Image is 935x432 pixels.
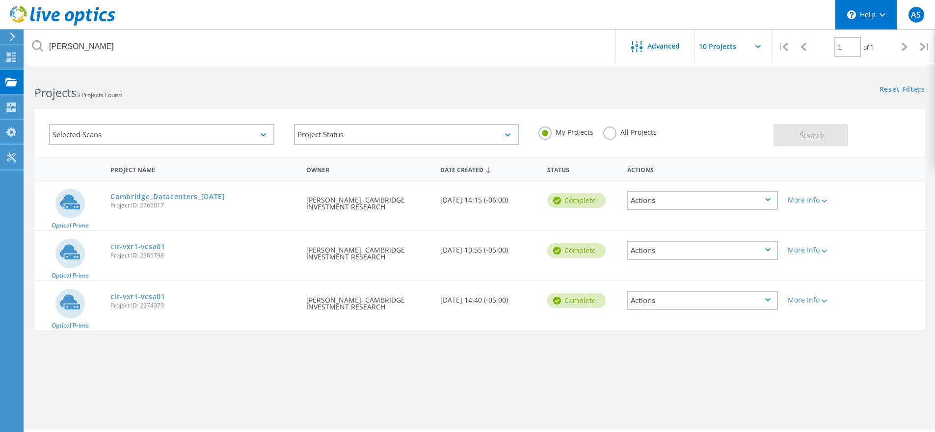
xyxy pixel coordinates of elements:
[627,291,778,310] div: Actions
[435,231,542,263] div: [DATE] 10:55 (-05:00)
[52,273,89,279] span: Optical Prime
[25,29,616,64] input: Search projects by name, owner, ID, company, etc
[435,181,542,213] div: [DATE] 14:15 (-06:00)
[301,281,435,320] div: [PERSON_NAME], CAMBRIDGE INVESTMENT RESEARCH
[10,21,115,27] a: Live Optics Dashboard
[788,297,849,304] div: More Info
[788,197,849,203] div: More Info
[77,91,122,99] span: 3 Projects Found
[880,86,925,94] a: Reset Filters
[49,124,274,145] div: Selected Scans
[788,247,849,254] div: More Info
[110,203,296,208] span: Project ID: 2766017
[915,29,935,64] div: |
[52,323,89,329] span: Optical Prime
[647,43,680,50] span: Advanced
[52,223,89,229] span: Optical Prime
[622,160,783,178] div: Actions
[301,231,435,270] div: [PERSON_NAME], CAMBRIDGE INVESTMENT RESEARCH
[106,160,301,178] div: Project Name
[538,127,593,136] label: My Projects
[110,293,165,300] a: cir-vxr1-vcsa01
[110,243,165,250] a: cir-vxr1-vcsa01
[547,243,606,258] div: Complete
[301,160,435,178] div: Owner
[110,193,225,200] a: Cambridge_Datacenters_[DATE]
[110,303,296,308] span: Project ID: 2274379
[294,124,519,145] div: Project Status
[542,160,622,178] div: Status
[34,85,77,101] b: Projects
[110,253,296,258] span: Project ID: 2365798
[301,181,435,220] div: [PERSON_NAME], CAMBRIDGE INVESTMENT RESEARCH
[911,11,921,19] span: AS
[627,241,778,260] div: Actions
[435,160,542,178] div: Date Created
[627,191,778,210] div: Actions
[863,43,874,51] span: of 1
[603,127,657,136] label: All Projects
[547,193,606,208] div: Complete
[847,10,856,19] svg: \n
[773,29,793,64] div: |
[547,293,606,308] div: Complete
[435,281,542,313] div: [DATE] 14:40 (-05:00)
[774,124,848,146] button: Search
[800,130,825,141] span: Search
